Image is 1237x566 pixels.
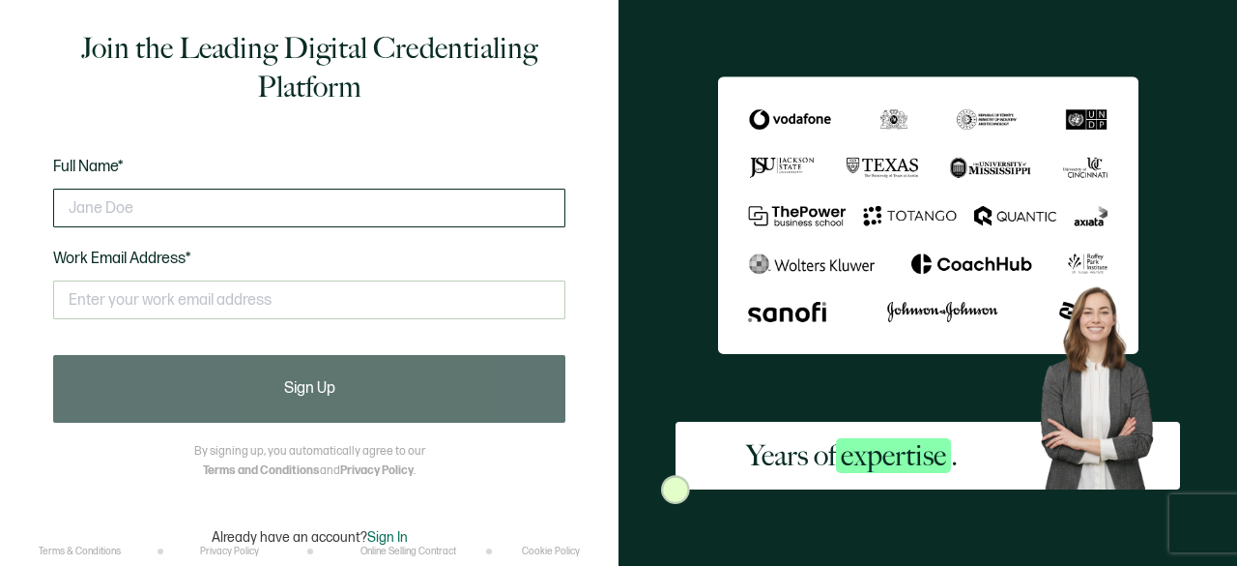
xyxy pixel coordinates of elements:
span: Work Email Address* [53,250,191,268]
a: Cookie Policy [522,546,580,557]
img: Sertifier Signup - Years of <span class="strong-h">expertise</span>. [718,76,1138,354]
input: Jane Doe [53,189,565,227]
a: Terms and Conditions [203,463,320,478]
h1: Join the Leading Digital Credentialing Platform [53,29,565,106]
p: Already have an account? [212,529,408,546]
a: Privacy Policy [340,463,414,478]
button: Sign Up [53,355,565,423]
span: Sign Up [284,381,335,397]
span: expertise [836,438,951,473]
a: Terms & Conditions [39,546,121,557]
p: By signing up, you automatically agree to our and . [194,442,425,481]
input: Enter your work email address [53,281,565,319]
h2: Years of . [746,436,958,475]
a: Online Selling Contract [360,546,456,557]
img: Sertifier Signup [661,475,690,504]
img: Sertifier Signup - Years of <span class="strong-h">expertise</span>. Hero [1028,277,1180,490]
a: Privacy Policy [200,546,259,557]
span: Full Name* [53,158,124,176]
span: Sign In [367,529,408,546]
